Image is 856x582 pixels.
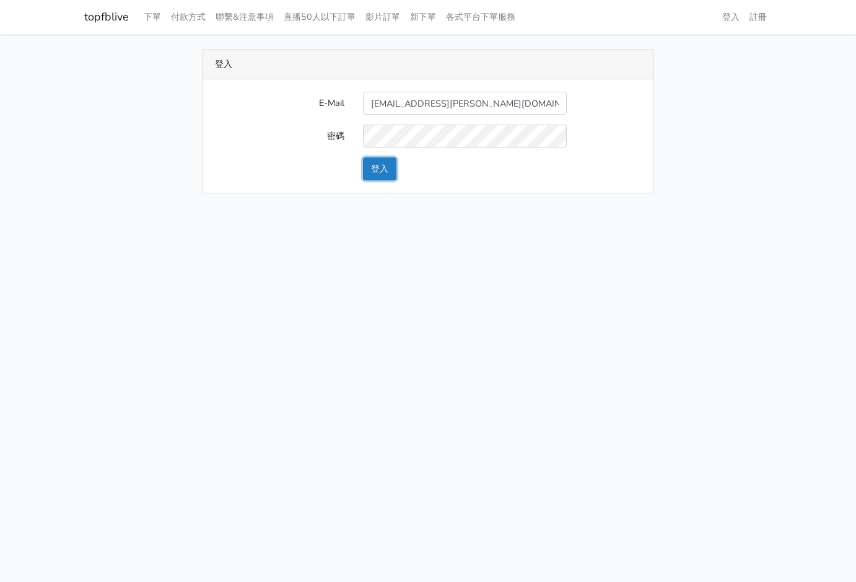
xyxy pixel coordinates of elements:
div: 登入 [203,50,653,79]
label: E-Mail [206,92,354,115]
button: 登入 [363,157,396,180]
a: 影片訂單 [360,5,405,29]
a: 註冊 [745,5,772,29]
a: 登入 [717,5,745,29]
a: 新下單 [405,5,441,29]
a: 付款方式 [166,5,211,29]
a: 下單 [139,5,166,29]
a: topfblive [84,5,129,29]
a: 各式平台下單服務 [441,5,520,29]
a: 直播50人以下訂單 [279,5,360,29]
a: 聯繫&注意事項 [211,5,279,29]
label: 密碼 [206,125,354,148]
